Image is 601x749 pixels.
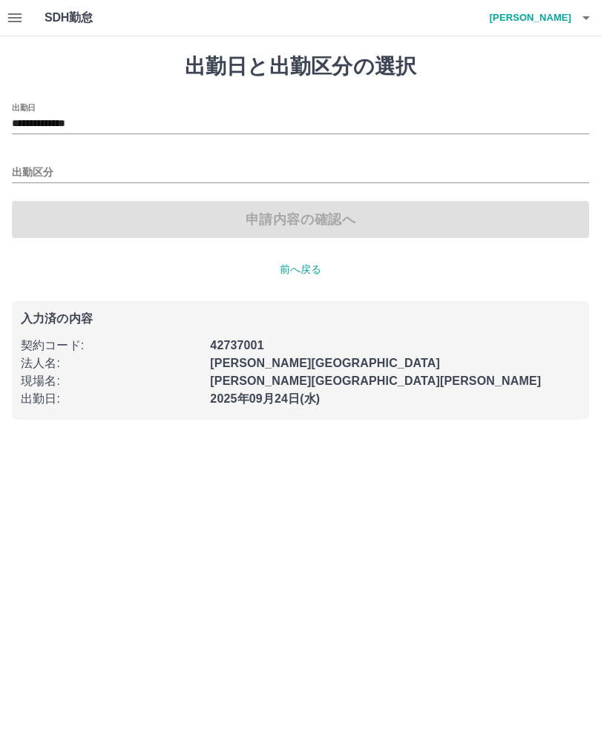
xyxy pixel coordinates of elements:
h1: 出勤日と出勤区分の選択 [12,54,589,79]
p: 入力済の内容 [21,313,580,325]
b: [PERSON_NAME][GEOGRAPHIC_DATA] [210,357,440,369]
b: 2025年09月24日(水) [210,392,320,405]
label: 出勤日 [12,102,36,113]
p: 出勤日 : [21,390,201,408]
p: 契約コード : [21,337,201,354]
p: 現場名 : [21,372,201,390]
p: 前へ戻る [12,262,589,277]
b: 42737001 [210,339,263,352]
b: [PERSON_NAME][GEOGRAPHIC_DATA][PERSON_NAME] [210,374,541,387]
p: 法人名 : [21,354,201,372]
